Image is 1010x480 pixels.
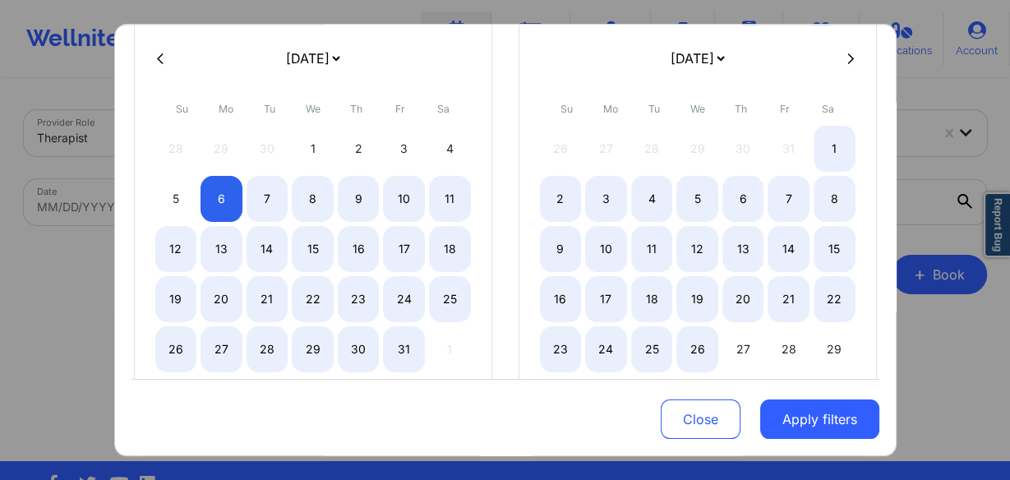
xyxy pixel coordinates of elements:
[201,176,242,222] div: Mon Oct 06 2025
[247,326,288,372] div: Tue Oct 28 2025
[814,226,856,272] div: Sat Nov 15 2025
[603,103,618,115] abbr: Monday
[247,176,288,222] div: Tue Oct 07 2025
[201,326,242,372] div: Mon Oct 27 2025
[814,126,856,172] div: Sat Nov 01 2025
[722,176,764,222] div: Thu Nov 06 2025
[292,326,334,372] div: Wed Oct 29 2025
[383,176,425,222] div: Fri Oct 10 2025
[768,226,809,272] div: Fri Nov 14 2025
[247,276,288,322] div: Tue Oct 21 2025
[429,176,471,222] div: Sat Oct 11 2025
[540,376,582,422] div: Sun Nov 30 2025
[768,276,809,322] div: Fri Nov 21 2025
[219,103,233,115] abbr: Monday
[292,226,334,272] div: Wed Oct 15 2025
[292,126,334,172] div: Wed Oct 01 2025
[585,226,627,272] div: Mon Nov 10 2025
[540,176,582,222] div: Sun Nov 02 2025
[768,326,809,372] div: Fri Nov 28 2025
[155,176,197,222] div: Sun Oct 05 2025
[306,103,321,115] abbr: Wednesday
[585,176,627,222] div: Mon Nov 03 2025
[814,176,856,222] div: Sat Nov 08 2025
[631,226,673,272] div: Tue Nov 11 2025
[814,276,856,322] div: Sat Nov 22 2025
[768,176,809,222] div: Fri Nov 07 2025
[383,226,425,272] div: Fri Oct 17 2025
[429,126,471,172] div: Sat Oct 04 2025
[676,276,718,322] div: Wed Nov 19 2025
[350,103,362,115] abbr: Thursday
[690,103,705,115] abbr: Wednesday
[338,226,380,272] div: Thu Oct 16 2025
[735,103,747,115] abbr: Thursday
[155,326,197,372] div: Sun Oct 26 2025
[338,326,380,372] div: Thu Oct 30 2025
[560,103,573,115] abbr: Sunday
[760,399,879,439] button: Apply filters
[722,226,764,272] div: Thu Nov 13 2025
[176,103,188,115] abbr: Sunday
[155,226,197,272] div: Sun Oct 12 2025
[631,176,673,222] div: Tue Nov 04 2025
[585,326,627,372] div: Mon Nov 24 2025
[395,103,405,115] abbr: Friday
[540,326,582,372] div: Sun Nov 23 2025
[201,226,242,272] div: Mon Oct 13 2025
[631,326,673,372] div: Tue Nov 25 2025
[585,276,627,322] div: Mon Nov 17 2025
[722,276,764,322] div: Thu Nov 20 2025
[383,276,425,322] div: Fri Oct 24 2025
[338,126,380,172] div: Thu Oct 02 2025
[264,103,275,115] abbr: Tuesday
[722,326,764,372] div: Thu Nov 27 2025
[383,326,425,372] div: Fri Oct 31 2025
[292,176,334,222] div: Wed Oct 08 2025
[822,103,834,115] abbr: Saturday
[661,399,740,439] button: Close
[247,226,288,272] div: Tue Oct 14 2025
[540,226,582,272] div: Sun Nov 09 2025
[429,226,471,272] div: Sat Oct 18 2025
[780,103,790,115] abbr: Friday
[338,276,380,322] div: Thu Oct 23 2025
[292,276,334,322] div: Wed Oct 22 2025
[648,103,660,115] abbr: Tuesday
[540,276,582,322] div: Sun Nov 16 2025
[383,126,425,172] div: Fri Oct 03 2025
[201,276,242,322] div: Mon Oct 20 2025
[338,176,380,222] div: Thu Oct 09 2025
[155,276,197,322] div: Sun Oct 19 2025
[676,326,718,372] div: Wed Nov 26 2025
[631,276,673,322] div: Tue Nov 18 2025
[429,276,471,322] div: Sat Oct 25 2025
[676,226,718,272] div: Wed Nov 12 2025
[814,326,856,372] div: Sat Nov 29 2025
[437,103,450,115] abbr: Saturday
[676,176,718,222] div: Wed Nov 05 2025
